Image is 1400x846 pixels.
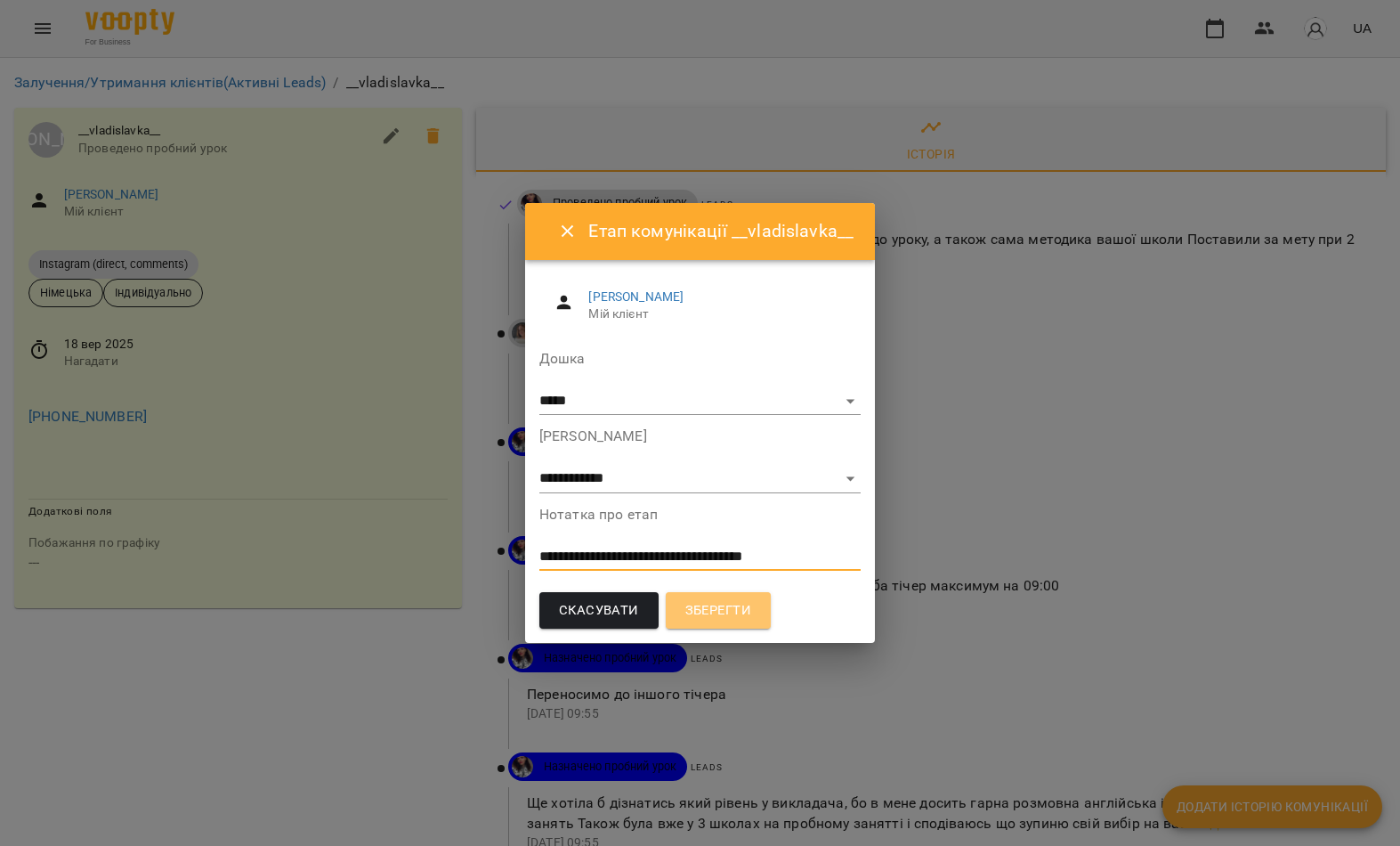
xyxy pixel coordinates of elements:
a: [PERSON_NAME] [588,289,684,304]
span: Мій клієнт [588,305,846,323]
label: Дошка [539,352,861,366]
button: Скасувати [539,592,659,630]
label: [PERSON_NAME] [539,429,861,443]
label: Нотатка про етап [539,508,861,522]
button: Зберегти [666,592,771,630]
button: Close [546,210,589,253]
span: Скасувати [559,599,639,622]
h6: Етап комунікації __vladislavka__ [588,217,854,245]
span: Зберегти [685,599,751,622]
